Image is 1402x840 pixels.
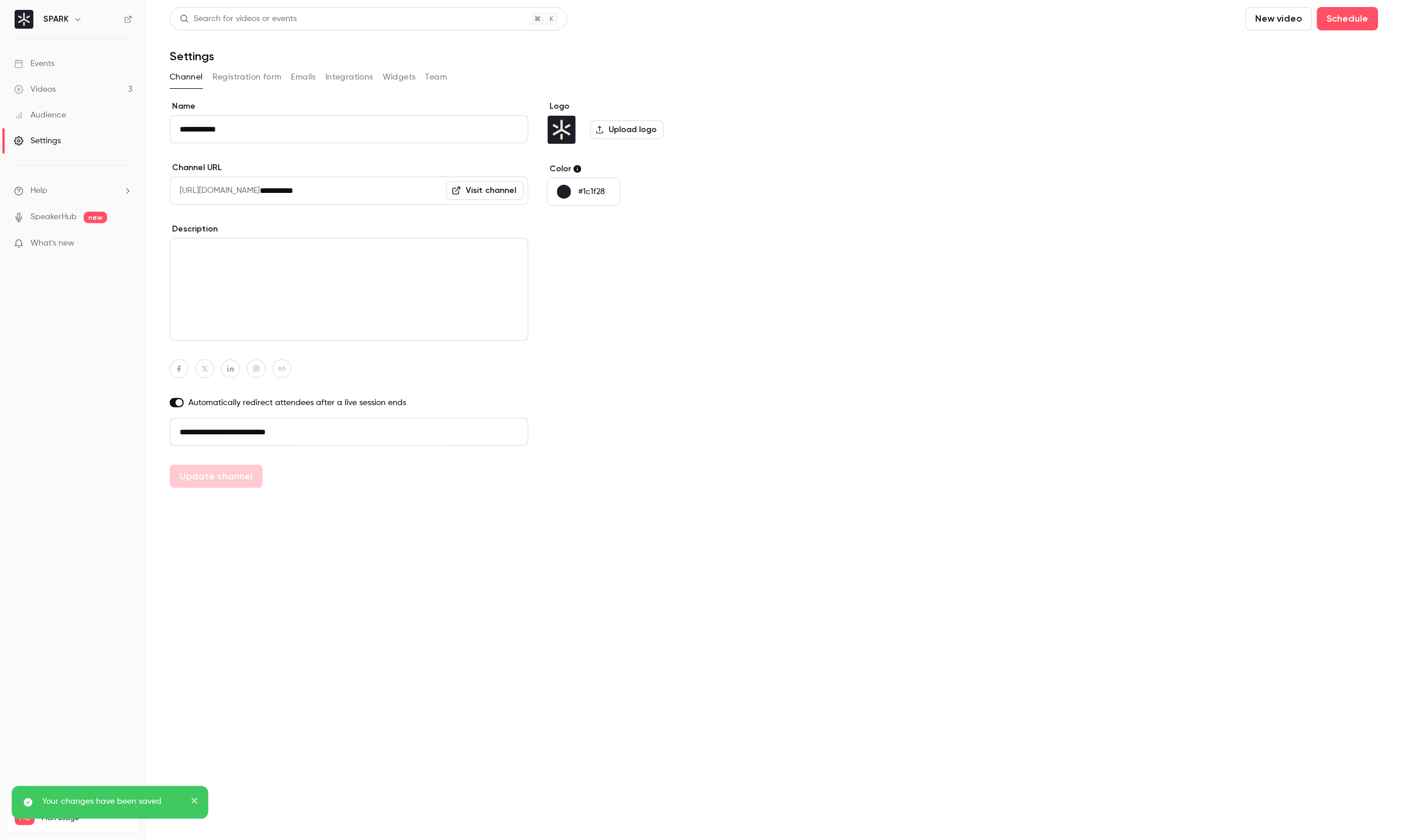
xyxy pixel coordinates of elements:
button: New video [1246,7,1312,30]
label: Logo [547,101,727,112]
h1: Settings [170,49,214,63]
div: Search for videos or events [180,13,297,25]
li: help-dropdown-opener [14,185,132,197]
label: Automatically redirect attendees after a live session ends [170,397,528,409]
div: Audience [14,109,66,121]
button: Widgets [383,68,416,87]
span: [URL][DOMAIN_NAME] [170,177,260,205]
span: What's new [30,237,74,250]
button: Channel [170,68,203,87]
div: Settings [14,135,61,147]
div: Events [14,58,54,70]
button: Integrations [325,68,373,87]
label: Color [547,163,727,175]
a: Visit channel [446,181,524,200]
button: Schedule [1317,7,1379,30]
button: #1c1f28 [547,178,620,206]
a: SpeakerHub [30,211,77,223]
button: Team [425,68,448,87]
img: SPARK [548,116,576,144]
span: new [84,212,107,223]
span: Help [30,185,47,197]
h6: SPARK [43,13,68,25]
label: Channel URL [170,162,528,174]
button: Registration form [212,68,282,87]
button: close [191,796,199,810]
label: Description [170,223,528,235]
label: Upload logo [590,120,664,139]
div: Videos [14,84,56,95]
label: Name [170,101,528,112]
p: Your changes have been saved [42,796,183,807]
img: SPARK [15,10,33,29]
button: Emails [291,68,316,87]
p: #1c1f28 [578,186,605,198]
